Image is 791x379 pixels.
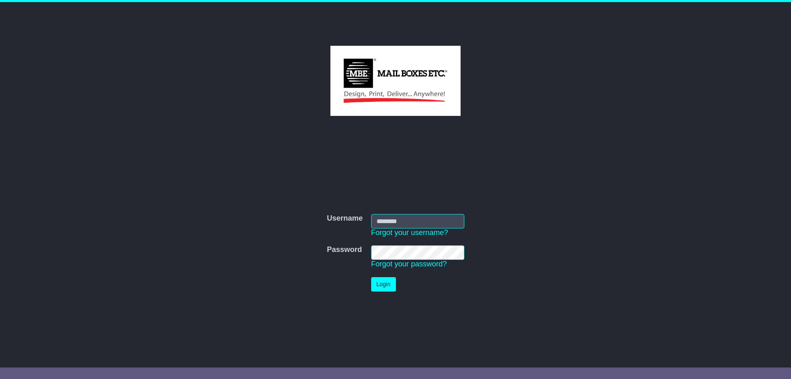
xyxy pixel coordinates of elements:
[327,214,363,223] label: Username
[371,228,448,237] a: Forgot your username?
[330,46,460,116] img: MBE Malvern
[327,245,362,254] label: Password
[371,260,447,268] a: Forgot your password?
[371,277,396,292] button: Login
